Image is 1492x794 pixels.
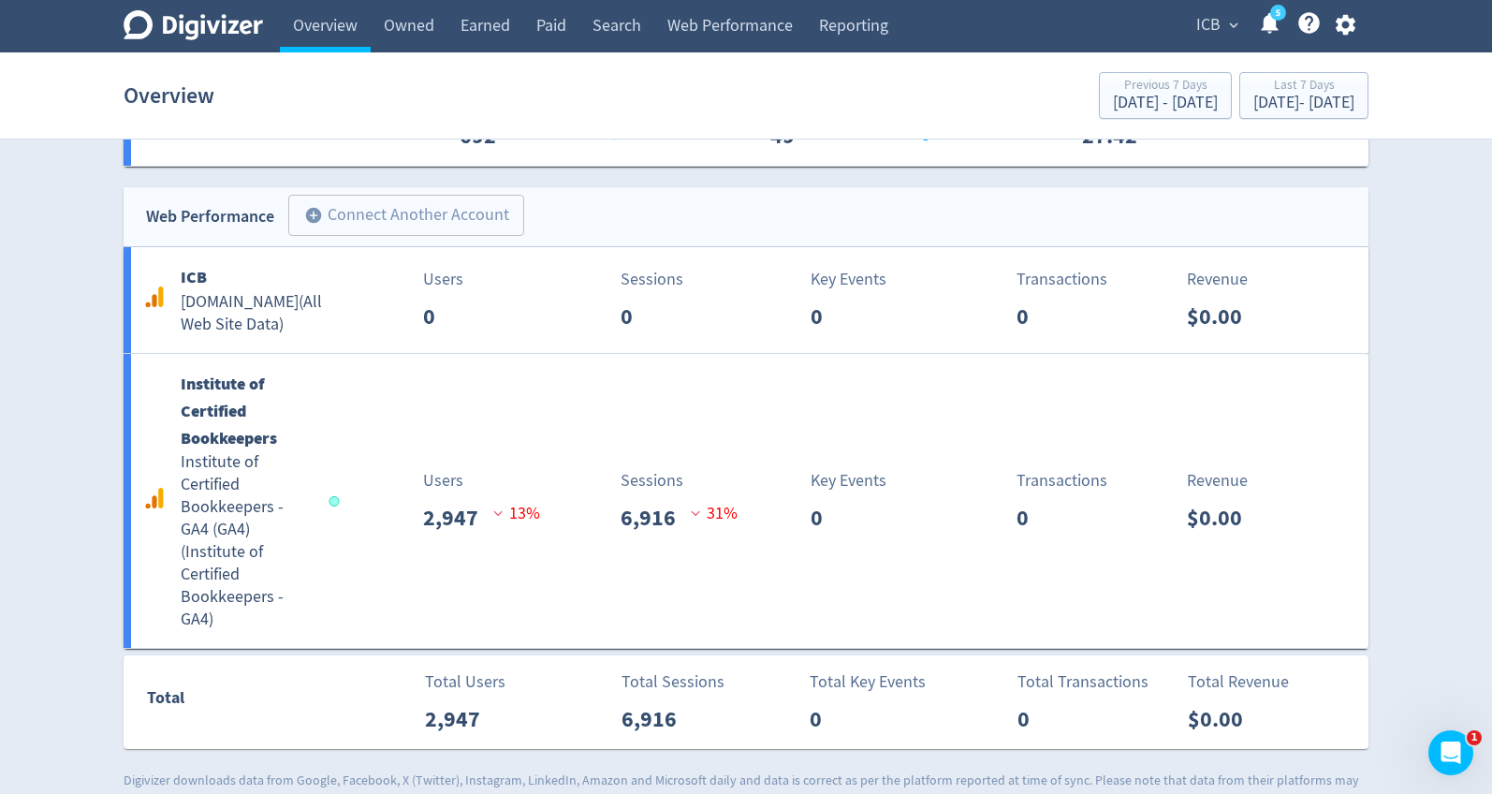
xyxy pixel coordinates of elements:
[425,702,495,736] p: 2,947
[423,501,493,535] p: 2,947
[1188,702,1258,736] p: $0.00
[1113,79,1218,95] div: Previous 7 Days
[493,501,540,526] p: 13 %
[1188,669,1289,695] p: Total Revenue
[274,198,524,236] a: Connect Another Account
[304,206,323,225] span: add_circle
[1253,79,1354,95] div: Last 7 Days
[622,702,692,736] p: 6,916
[143,286,166,308] svg: Google Analytics
[423,300,450,333] p: 0
[425,669,505,695] p: Total Users
[1187,501,1257,535] p: $0.00
[622,669,724,695] p: Total Sessions
[1196,10,1221,40] span: ICB
[811,501,838,535] p: 0
[1017,702,1045,736] p: 0
[811,468,886,493] p: Key Events
[1239,72,1368,119] button: Last 7 Days[DATE]- [DATE]
[1017,300,1044,333] p: 0
[124,354,1368,648] a: Institute of Certified BookkeepersInstitute of Certified Bookkeepers - GA4 (GA4)(Institute of Cer...
[1017,267,1107,292] p: Transactions
[1187,267,1248,292] p: Revenue
[1187,468,1248,493] p: Revenue
[1225,17,1242,34] span: expand_more
[811,267,886,292] p: Key Events
[329,496,345,507] span: Data last synced: 11 Sep 2025, 1:02am (AEST)
[181,291,337,336] h5: [DOMAIN_NAME] ( All Web Site Data )
[810,702,837,736] p: 0
[621,501,691,535] p: 6,916
[1187,300,1257,333] p: $0.00
[1099,72,1232,119] button: Previous 7 Days[DATE] - [DATE]
[423,267,463,292] p: Users
[1017,669,1148,695] p: Total Transactions
[1017,501,1044,535] p: 0
[147,684,330,720] div: Total
[621,267,683,292] p: Sessions
[810,669,926,695] p: Total Key Events
[181,373,277,449] b: Institute of Certified Bookkeepers
[1467,730,1482,745] span: 1
[691,501,738,526] p: 31 %
[621,300,648,333] p: 0
[1253,95,1354,111] div: [DATE] - [DATE]
[124,247,1368,353] a: ICB[DOMAIN_NAME](All Web Site Data)Users0Sessions0Key Events0Transactions0Revenue$0.00
[181,266,207,288] b: ICB
[811,300,838,333] p: 0
[621,468,683,493] p: Sessions
[143,487,166,509] svg: Google Analytics
[146,203,274,230] div: Web Performance
[124,66,214,125] h1: Overview
[288,195,524,236] button: Connect Another Account
[181,451,312,631] h5: Institute of Certified Bookkeepers - GA4 (GA4) ( Institute of Certified Bookkeepers - GA4 )
[1270,5,1286,21] a: 5
[1276,7,1280,20] text: 5
[1428,730,1473,775] iframe: Intercom live chat
[1017,468,1107,493] p: Transactions
[1190,10,1243,40] button: ICB
[423,468,463,493] p: Users
[1113,95,1218,111] div: [DATE] - [DATE]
